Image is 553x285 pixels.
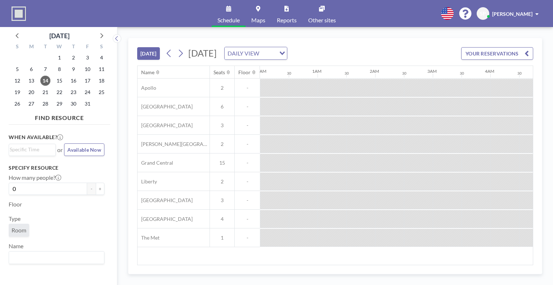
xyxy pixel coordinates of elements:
span: - [235,235,260,241]
div: 4AM [485,68,494,74]
span: [GEOGRAPHIC_DATA] [138,122,193,129]
div: 30 [402,71,406,76]
span: Reports [277,17,297,23]
span: 4 [210,216,234,222]
span: 2 [210,85,234,91]
span: DAILY VIEW [226,49,261,58]
span: Friday, October 31, 2025 [82,99,93,109]
span: Thursday, October 2, 2025 [68,53,78,63]
span: - [235,216,260,222]
span: 2 [210,141,234,147]
span: Tuesday, October 14, 2025 [40,76,50,86]
span: 1 [210,235,234,241]
span: The Met [138,235,159,241]
span: - [235,85,260,91]
span: - [235,178,260,185]
span: Friday, October 24, 2025 [82,87,93,97]
div: T [66,43,80,52]
span: Saturday, October 4, 2025 [96,53,107,63]
span: Thursday, October 9, 2025 [68,64,78,74]
span: Monday, October 13, 2025 [26,76,36,86]
span: Saturday, October 18, 2025 [96,76,107,86]
div: F [80,43,94,52]
span: [PERSON_NAME] [492,11,532,17]
span: Liberty [138,178,157,185]
div: W [53,43,67,52]
span: Wednesday, October 15, 2025 [54,76,64,86]
div: 30 [287,71,291,76]
span: - [235,103,260,110]
span: Tuesday, October 21, 2025 [40,87,50,97]
div: Search for option [9,144,55,155]
span: Room [12,227,26,233]
div: 12AM [255,68,266,74]
span: Friday, October 10, 2025 [82,64,93,74]
span: Wednesday, October 8, 2025 [54,64,64,74]
span: Wednesday, October 29, 2025 [54,99,64,109]
span: SP [480,10,486,17]
div: 2AM [370,68,379,74]
span: Sunday, October 26, 2025 [12,99,22,109]
input: Search for option [10,253,100,262]
span: or [57,146,63,153]
span: Tuesday, October 28, 2025 [40,99,50,109]
span: [GEOGRAPHIC_DATA] [138,103,193,110]
button: Available Now [64,143,104,156]
h3: Specify resource [9,165,104,171]
input: Search for option [261,49,275,58]
span: [GEOGRAPHIC_DATA] [138,197,193,204]
span: Wednesday, October 22, 2025 [54,87,64,97]
div: Floor [238,69,251,76]
span: Tuesday, October 7, 2025 [40,64,50,74]
span: [GEOGRAPHIC_DATA] [138,216,193,222]
div: 30 [460,71,464,76]
span: Sunday, October 5, 2025 [12,64,22,74]
span: Wednesday, October 1, 2025 [54,53,64,63]
span: Monday, October 20, 2025 [26,87,36,97]
div: T [39,43,53,52]
div: Seats [213,69,225,76]
span: Thursday, October 23, 2025 [68,87,78,97]
span: 6 [210,103,234,110]
span: Sunday, October 12, 2025 [12,76,22,86]
div: M [24,43,39,52]
span: Friday, October 17, 2025 [82,76,93,86]
span: - [235,160,260,166]
span: 3 [210,197,234,204]
span: Thursday, October 30, 2025 [68,99,78,109]
div: Search for option [225,47,287,59]
button: YOUR RESERVATIONS [461,47,533,60]
span: [DATE] [188,48,217,58]
span: Maps [251,17,265,23]
label: Name [9,242,23,250]
span: Grand Central [138,160,173,166]
h4: FIND RESOURCE [9,111,110,121]
input: Search for option [10,146,51,153]
div: 3AM [427,68,437,74]
span: Available Now [67,147,101,153]
div: 30 [517,71,522,76]
div: 30 [345,71,349,76]
span: Monday, October 6, 2025 [26,64,36,74]
div: 1AM [312,68,322,74]
label: Floor [9,201,22,208]
span: Monday, October 27, 2025 [26,99,36,109]
div: S [10,43,24,52]
span: 2 [210,178,234,185]
img: organization-logo [12,6,26,21]
div: Search for option [9,251,104,264]
span: Other sites [308,17,336,23]
span: - [235,197,260,204]
button: - [87,183,96,195]
span: [PERSON_NAME][GEOGRAPHIC_DATA] [138,141,210,147]
span: Saturday, October 25, 2025 [96,87,107,97]
label: How many people? [9,174,61,181]
span: 3 [210,122,234,129]
span: Friday, October 3, 2025 [82,53,93,63]
span: 15 [210,160,234,166]
div: [DATE] [49,31,69,41]
button: [DATE] [137,47,160,60]
span: - [235,122,260,129]
span: Sunday, October 19, 2025 [12,87,22,97]
div: Name [141,69,154,76]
